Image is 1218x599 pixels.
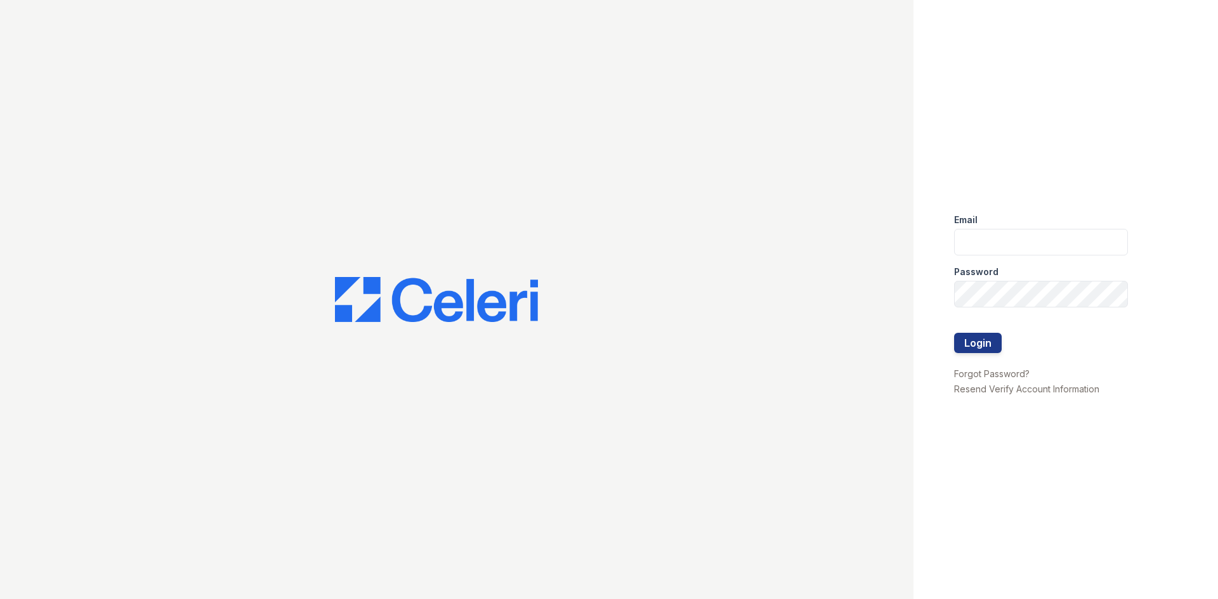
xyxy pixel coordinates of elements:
[335,277,538,323] img: CE_Logo_Blue-a8612792a0a2168367f1c8372b55b34899dd931a85d93a1a3d3e32e68fde9ad4.png
[954,214,978,226] label: Email
[954,383,1099,394] a: Resend Verify Account Information
[954,266,999,278] label: Password
[954,368,1030,379] a: Forgot Password?
[954,333,1002,353] button: Login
